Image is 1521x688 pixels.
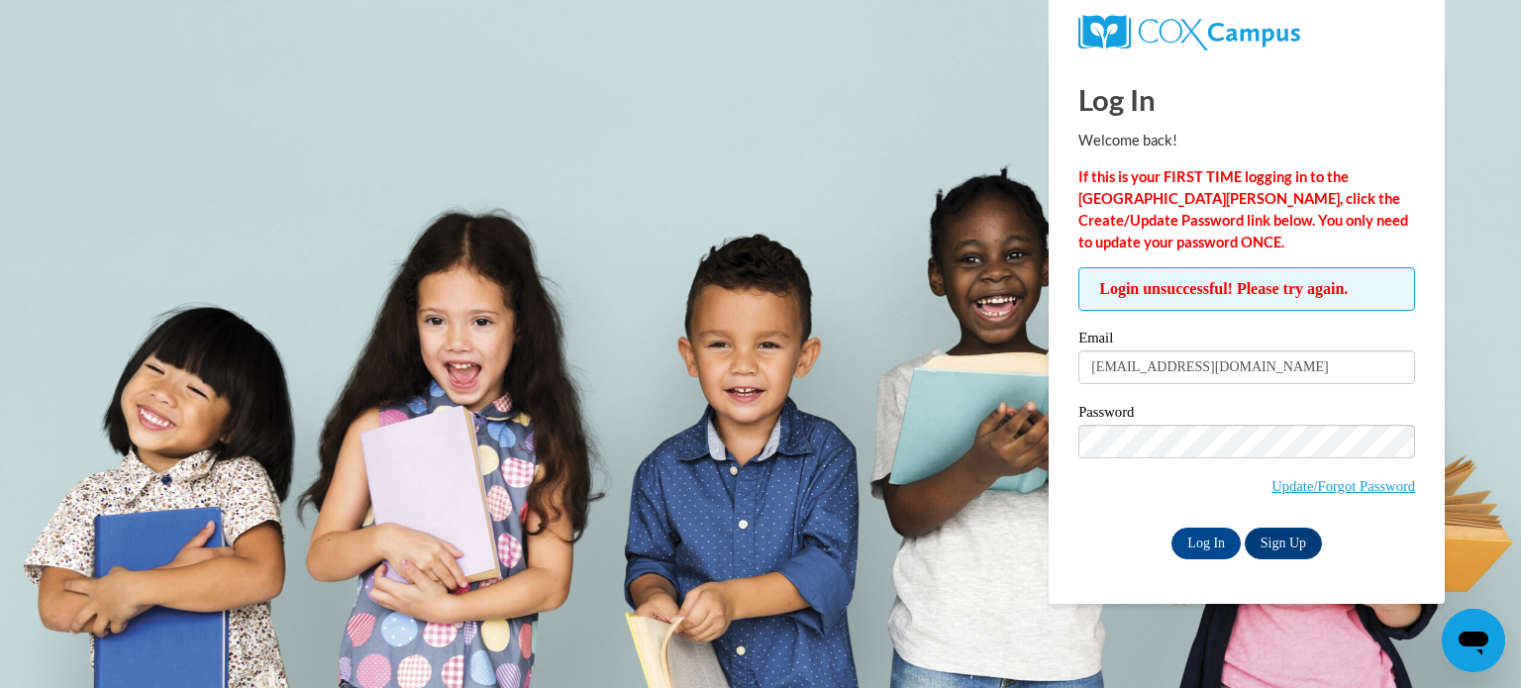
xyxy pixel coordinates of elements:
label: Email [1078,331,1415,350]
h1: Log In [1078,79,1415,120]
label: Password [1078,405,1415,425]
p: Welcome back! [1078,130,1415,151]
iframe: Button to launch messaging window [1442,609,1505,672]
a: Sign Up [1245,528,1322,559]
img: COX Campus [1078,15,1300,50]
span: Login unsuccessful! Please try again. [1078,267,1415,311]
a: COX Campus [1078,15,1415,50]
strong: If this is your FIRST TIME logging in to the [GEOGRAPHIC_DATA][PERSON_NAME], click the Create/Upd... [1078,168,1408,250]
a: Update/Forgot Password [1271,478,1415,494]
input: Log In [1171,528,1241,559]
